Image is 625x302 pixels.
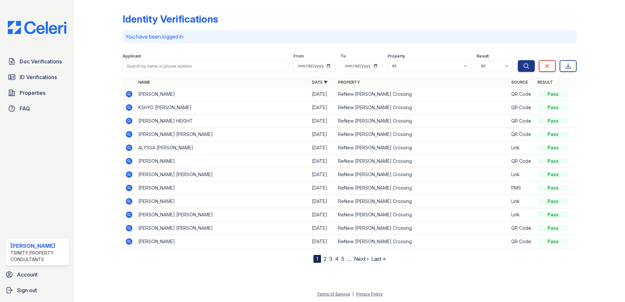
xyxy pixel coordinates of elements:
[335,195,509,208] td: ReNew [PERSON_NAME] Crossing
[347,255,351,263] span: …
[371,256,386,262] a: Last »
[509,128,535,141] td: QR Code
[138,80,150,85] a: Name
[537,131,569,138] div: Pass
[509,101,535,114] td: QR Code
[3,284,72,297] a: Sign out
[309,88,335,101] td: [DATE]
[17,271,38,278] span: Account
[5,71,69,84] a: ID Verifications
[324,256,327,262] a: 2
[294,54,304,59] label: From
[537,211,569,218] div: Pass
[309,168,335,181] td: [DATE]
[3,21,72,34] img: CE_Logo_Blue-a8612792a0a2168367f1c8372b55b34899dd931a85d93a1a3d3e32e68fde9ad4.png
[136,181,309,195] td: [PERSON_NAME]
[335,141,509,155] td: ReNew [PERSON_NAME] Crossing
[5,102,69,115] a: FAQ
[388,54,405,59] label: Property
[123,13,218,25] div: Identity Verifications
[509,155,535,168] td: QR Code
[335,128,509,141] td: ReNew [PERSON_NAME] Crossing
[313,255,321,263] div: 1
[537,171,569,178] div: Pass
[335,256,339,262] a: 4
[477,54,489,59] label: Result
[309,235,335,248] td: [DATE]
[509,181,535,195] td: PMS
[10,242,66,250] div: [PERSON_NAME]
[335,208,509,222] td: ReNew [PERSON_NAME] Crossing
[537,144,569,151] div: Pass
[537,80,553,85] a: Result
[136,88,309,101] td: [PERSON_NAME]
[136,141,309,155] td: ALYSSA [PERSON_NAME]
[125,33,574,41] p: You have been logged in
[136,101,309,114] td: KSHYD [PERSON_NAME]
[136,195,309,208] td: [PERSON_NAME]
[354,256,369,262] a: Next ›
[509,168,535,181] td: Link
[509,88,535,101] td: QR Code
[329,256,332,262] a: 3
[136,208,309,222] td: [PERSON_NAME] [PERSON_NAME]
[335,235,509,248] td: ReNew [PERSON_NAME] Crossing
[20,89,45,97] span: Properties
[309,208,335,222] td: [DATE]
[309,222,335,235] td: [DATE]
[136,155,309,168] td: [PERSON_NAME]
[136,222,309,235] td: [PERSON_NAME] [PERSON_NAME]
[537,91,569,97] div: Pass
[136,168,309,181] td: [PERSON_NAME] [PERSON_NAME]
[123,60,288,72] input: Search by name or phone number
[309,141,335,155] td: [DATE]
[20,105,30,112] span: FAQ
[341,256,344,262] a: 5
[537,238,569,245] div: Pass
[509,114,535,128] td: QR Code
[509,141,535,155] td: Link
[10,250,66,263] div: Trinity Property Consultants
[309,155,335,168] td: [DATE]
[537,118,569,124] div: Pass
[537,185,569,191] div: Pass
[3,268,72,281] a: Account
[123,54,141,59] label: Applicant
[352,292,354,296] div: |
[309,128,335,141] td: [DATE]
[537,158,569,164] div: Pass
[136,128,309,141] td: [PERSON_NAME] [PERSON_NAME]
[511,80,528,85] a: Source
[509,195,535,208] td: Link
[335,114,509,128] td: ReNew [PERSON_NAME] Crossing
[5,55,69,68] a: Doc Verifications
[309,195,335,208] td: [DATE]
[537,198,569,205] div: Pass
[309,114,335,128] td: [DATE]
[335,88,509,101] td: ReNew [PERSON_NAME] Crossing
[356,292,383,296] a: Privacy Policy
[341,54,346,59] label: To
[309,181,335,195] td: [DATE]
[509,208,535,222] td: Link
[309,101,335,114] td: [DATE]
[509,235,535,248] td: QR Code
[335,101,509,114] td: ReNew [PERSON_NAME] Crossing
[537,104,569,111] div: Pass
[5,86,69,99] a: Properties
[136,235,309,248] td: [PERSON_NAME]
[136,114,309,128] td: [PERSON_NAME] HEIGHT
[317,292,350,296] a: Terms of Service
[509,222,535,235] td: QR Code
[312,80,328,85] a: Date ▼
[17,286,37,294] span: Sign out
[20,73,57,81] span: ID Verifications
[335,181,509,195] td: ReNew [PERSON_NAME] Crossing
[335,222,509,235] td: ReNew [PERSON_NAME] Crossing
[335,155,509,168] td: ReNew [PERSON_NAME] Crossing
[537,225,569,231] div: Pass
[335,168,509,181] td: ReNew [PERSON_NAME] Crossing
[338,80,360,85] a: Property
[20,58,62,65] span: Doc Verifications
